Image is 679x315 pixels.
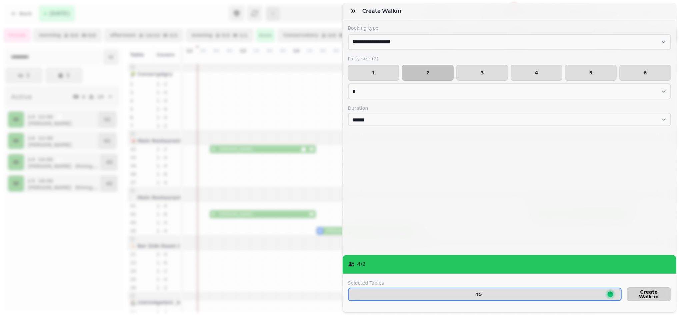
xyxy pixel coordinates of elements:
label: Party size ( 2 ) [348,55,671,62]
button: 1 [348,65,400,81]
span: 1 [354,70,394,75]
span: 3 [462,70,502,75]
label: Booking type [348,25,671,31]
button: 5 [565,65,617,81]
span: 6 [625,70,665,75]
h3: Create walkin [363,7,404,15]
button: 6 [619,65,671,81]
p: 4 / 2 [357,260,366,268]
p: 45 [475,292,482,297]
button: Create Walk-in [627,287,671,301]
button: 2 [402,65,454,81]
label: Selected Tables [348,280,622,286]
span: 5 [571,70,611,75]
span: 4 [516,70,557,75]
span: Create Walk-in [633,290,665,299]
button: 4 [511,65,562,81]
span: 2 [408,70,448,75]
button: 3 [456,65,508,81]
button: 45 [348,288,622,301]
label: Duration [348,105,671,111]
